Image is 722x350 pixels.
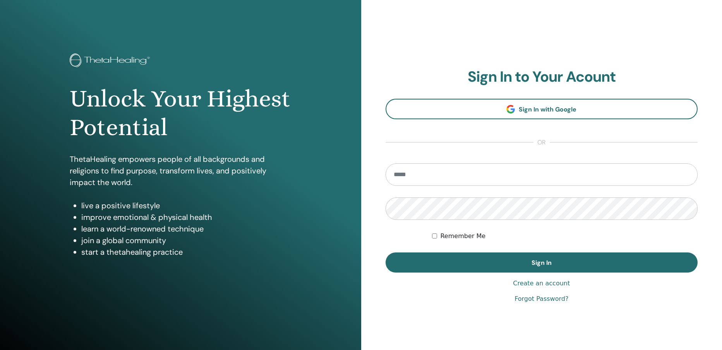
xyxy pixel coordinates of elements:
a: Create an account [513,279,570,288]
label: Remember Me [440,232,485,241]
li: start a thetahealing practice [81,246,291,258]
li: live a positive lifestyle [81,200,291,211]
div: Keep me authenticated indefinitely or until I manually logout [432,232,698,241]
button: Sign In [386,252,698,273]
span: or [533,138,550,147]
span: Sign In [532,259,552,267]
li: learn a world-renowned technique [81,223,291,235]
li: improve emotional & physical health [81,211,291,223]
h1: Unlock Your Highest Potential [70,84,291,142]
p: ThetaHealing empowers people of all backgrounds and religions to find purpose, transform lives, a... [70,153,291,188]
span: Sign In with Google [519,105,576,113]
h2: Sign In to Your Acount [386,68,698,86]
li: join a global community [81,235,291,246]
a: Forgot Password? [514,294,568,304]
a: Sign In with Google [386,99,698,119]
